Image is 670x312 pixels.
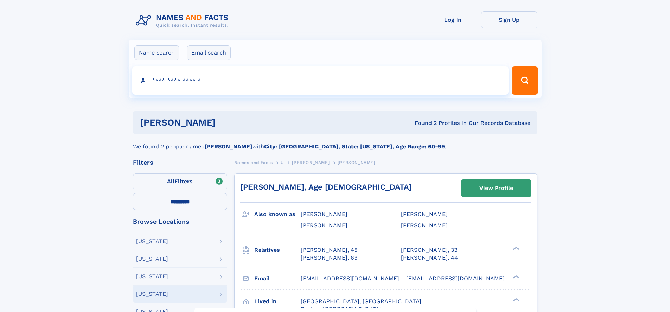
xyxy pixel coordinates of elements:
div: [US_STATE] [136,256,168,262]
span: [EMAIL_ADDRESS][DOMAIN_NAME] [406,275,505,282]
span: [PERSON_NAME] [301,222,347,229]
div: ❯ [511,297,520,302]
div: [US_STATE] [136,291,168,297]
a: Log In [425,11,481,28]
h3: Email [254,273,301,285]
div: [US_STATE] [136,274,168,279]
span: [PERSON_NAME] [338,160,375,165]
span: [PERSON_NAME] [401,211,448,217]
b: City: [GEOGRAPHIC_DATA], State: [US_STATE], Age Range: 60-99 [264,143,445,150]
label: Filters [133,173,227,190]
label: Email search [187,45,231,60]
b: [PERSON_NAME] [205,143,252,150]
a: [PERSON_NAME] [292,158,330,167]
a: [PERSON_NAME], 45 [301,246,357,254]
div: View Profile [479,180,513,196]
a: U [281,158,284,167]
div: [US_STATE] [136,238,168,244]
div: Filters [133,159,227,166]
div: ❯ [511,246,520,250]
span: [EMAIL_ADDRESS][DOMAIN_NAME] [301,275,399,282]
span: U [281,160,284,165]
span: [PERSON_NAME] [292,160,330,165]
a: [PERSON_NAME], 33 [401,246,457,254]
div: ❯ [511,274,520,279]
h3: Also known as [254,208,301,220]
a: [PERSON_NAME], 69 [301,254,358,262]
label: Name search [134,45,179,60]
h3: Lived in [254,295,301,307]
div: We found 2 people named with . [133,134,537,151]
span: [GEOGRAPHIC_DATA], [GEOGRAPHIC_DATA] [301,298,421,305]
a: Names and Facts [234,158,273,167]
img: Logo Names and Facts [133,11,234,30]
a: [PERSON_NAME], Age [DEMOGRAPHIC_DATA] [240,183,412,191]
span: [PERSON_NAME] [401,222,448,229]
h1: [PERSON_NAME] [140,118,315,127]
span: All [167,178,174,185]
a: [PERSON_NAME], 44 [401,254,458,262]
div: Browse Locations [133,218,227,225]
h3: Relatives [254,244,301,256]
a: View Profile [461,180,531,197]
button: Search Button [512,66,538,95]
a: Sign Up [481,11,537,28]
input: search input [132,66,509,95]
div: Found 2 Profiles In Our Records Database [315,119,530,127]
span: [PERSON_NAME] [301,211,347,217]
